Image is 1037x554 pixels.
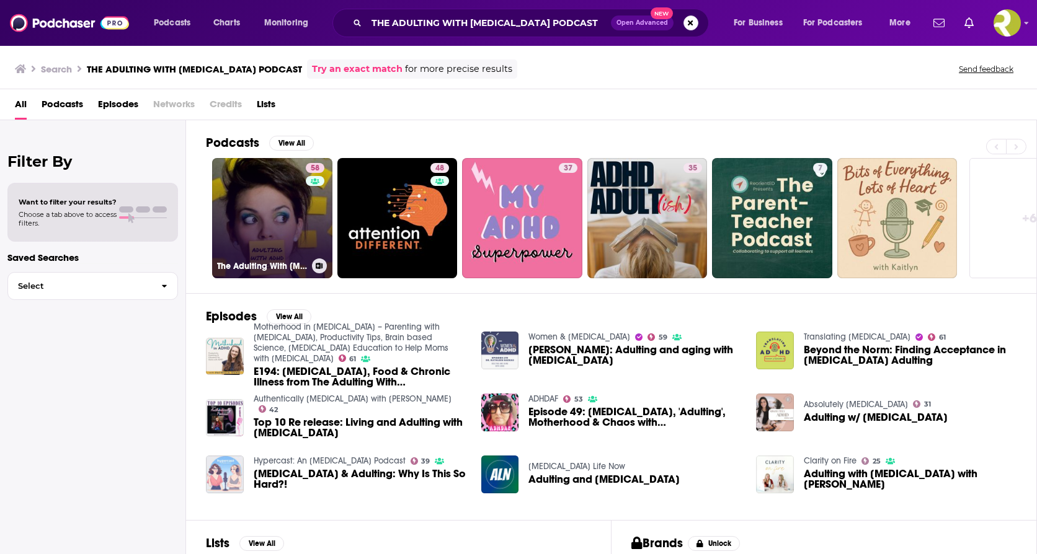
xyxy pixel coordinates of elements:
[210,94,242,120] span: Credits
[528,345,741,366] a: Dr. Kathleen Nadeau: Adulting and aging with ADHD
[659,335,667,340] span: 59
[587,158,708,278] a: 35
[559,163,577,173] a: 37
[756,455,794,493] img: Adulting with ADHD with Kristen Carder
[481,455,519,493] img: Adulting and ADHD
[462,158,582,278] a: 37
[528,474,680,485] span: Adulting and [MEDICAL_DATA]
[254,366,466,387] a: E194: ADHD, Food & Chronic Illness from The Adulting With ADHD Podcast with Guest Host Sarah Synd...
[344,9,721,37] div: Search podcasts, credits, & more...
[19,210,117,227] span: Choose a tab above to access filters.
[804,455,857,466] a: Clarity on Fire
[804,412,948,423] a: Adulting w/ ADHD
[756,394,794,431] img: Adulting w/ ADHD
[267,309,311,324] button: View All
[795,13,881,33] button: open menu
[257,94,275,120] a: Lists
[564,162,572,175] span: 37
[349,356,356,362] span: 61
[42,94,83,120] span: Podcasts
[206,535,229,551] h2: Lists
[955,64,1017,74] button: Send feedback
[41,63,72,75] h3: Search
[648,333,667,341] a: 59
[803,14,863,32] span: For Podcasters
[205,13,247,33] a: Charts
[206,535,284,551] a: ListsView All
[813,163,827,173] a: 7
[734,14,783,32] span: For Business
[528,345,741,366] span: [PERSON_NAME]: Adulting and aging with [MEDICAL_DATA]
[611,15,674,30] button: Open AdvancedNew
[481,332,519,369] img: Dr. Kathleen Nadeau: Adulting and aging with ADHD
[421,459,430,464] span: 39
[254,468,466,490] a: ADHD & Adulting: Why Is This So Hard?!
[994,9,1021,37] button: Show profile menu
[804,345,1017,366] span: Beyond the Norm: Finding Acceptance in [MEDICAL_DATA] Adulting
[528,474,680,485] a: Adulting and ADHD
[145,13,207,33] button: open menu
[804,468,1017,490] a: Adulting with ADHD with Kristen Carder
[337,158,458,278] a: 48
[239,536,284,551] button: View All
[264,14,308,32] span: Monitoring
[994,9,1021,37] img: User Profile
[563,395,583,403] a: 53
[153,94,195,120] span: Networks
[804,412,948,423] span: Adulting w/ [MEDICAL_DATA]
[435,162,444,175] span: 48
[7,252,178,263] p: Saved Searches
[254,417,466,438] span: Top 10 Re release: Living and Adulting with [MEDICAL_DATA]
[528,332,630,342] a: Women & ADHD
[206,399,244,437] img: Top 10 Re release: Living and Adulting with ADHD
[804,332,910,342] a: Translating ADHD
[206,455,244,493] img: ADHD & Adulting: Why Is This So Hard?!
[430,163,449,173] a: 48
[206,309,311,324] a: EpisodesView All
[256,13,324,33] button: open menu
[10,11,129,35] img: Podchaser - Follow, Share and Rate Podcasts
[688,536,741,551] button: Unlock
[154,14,190,32] span: Podcasts
[804,468,1017,490] span: Adulting with [MEDICAL_DATA] with [PERSON_NAME]
[818,162,822,175] span: 7
[7,272,178,300] button: Select
[924,402,931,407] span: 31
[311,162,319,175] span: 58
[528,461,625,472] a: ADHD Life Now
[213,14,240,32] span: Charts
[913,400,931,408] a: 31
[616,20,668,26] span: Open Advanced
[574,397,583,402] span: 53
[528,407,741,428] a: Episode 49: ADHD, 'Adulting', Motherhood & Chaos with Stacey Heale
[861,457,881,465] a: 25
[206,135,259,151] h2: Podcasts
[206,135,314,151] a: PodcastsView All
[405,62,512,76] span: for more precise results
[939,335,946,340] span: 61
[8,282,151,290] span: Select
[254,417,466,438] a: Top 10 Re release: Living and Adulting with ADHD
[631,535,683,551] h2: Brands
[881,13,926,33] button: open menu
[756,332,794,369] img: Beyond the Norm: Finding Acceptance in ADHD Adulting
[928,12,950,33] a: Show notifications dropdown
[804,399,908,410] a: Absolutely ADHD
[312,62,403,76] a: Try an exact match
[712,158,832,278] a: 7
[254,468,466,490] span: [MEDICAL_DATA] & Adulting: Why Is This So Hard?!
[688,162,697,175] span: 35
[889,14,910,32] span: More
[206,338,244,376] img: E194: ADHD, Food & Chronic Illness from The Adulting With ADHD Podcast with Guest Host Sarah Synd...
[98,94,138,120] a: Episodes
[528,407,741,428] span: Episode 49: [MEDICAL_DATA], 'Adulting', Motherhood & Chaos with [PERSON_NAME]
[928,333,946,341] a: 61
[873,459,881,464] span: 25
